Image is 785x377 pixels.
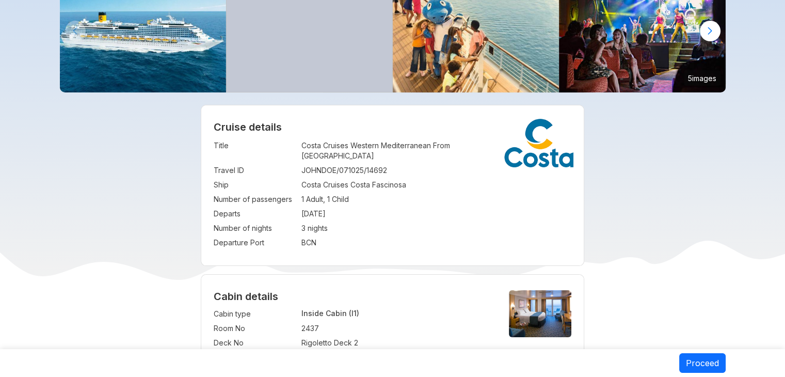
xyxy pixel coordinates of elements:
[214,307,296,321] td: Cabin type
[214,221,296,235] td: Number of nights
[301,336,491,350] td: Rigoletto Deck 2
[349,309,359,318] span: (I1)
[296,192,301,207] td: :
[301,235,571,250] td: BCN
[214,138,296,163] td: Title
[214,321,296,336] td: Room No
[301,321,491,336] td: 2437
[214,178,296,192] td: Ship
[301,309,491,318] p: Inside Cabin
[301,178,571,192] td: Costa Cruises Costa Fascinosa
[214,336,296,350] td: Deck No
[296,336,301,350] td: :
[296,138,301,163] td: :
[684,70,720,86] small: 5 images
[296,207,301,221] td: :
[301,163,571,178] td: JOHNDOE/071025/14692
[301,221,571,235] td: 3 nights
[296,307,301,321] td: :
[679,353,726,373] button: Proceed
[214,207,296,221] td: Departs
[301,207,571,221] td: [DATE]
[214,192,296,207] td: Number of passengers
[296,235,301,250] td: :
[214,235,296,250] td: Departure Port
[214,121,571,133] h2: Cruise details
[214,163,296,178] td: Travel ID
[301,138,571,163] td: Costa Cruises Western Mediterranean From [GEOGRAPHIC_DATA]
[296,221,301,235] td: :
[214,290,571,303] h4: Cabin details
[296,178,301,192] td: :
[296,321,301,336] td: :
[301,192,571,207] td: 1 Adult, 1 Child
[296,163,301,178] td: :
